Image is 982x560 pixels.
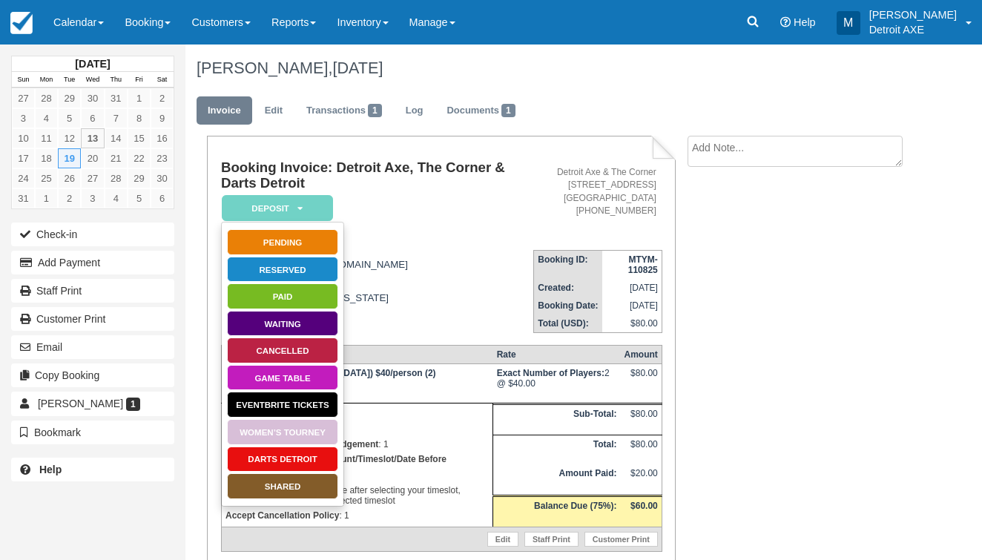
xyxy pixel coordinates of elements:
button: Email [11,335,174,359]
th: Sat [151,72,174,88]
a: 28 [105,168,128,188]
td: [DATE] 05:00 PM - 06:30 PM [221,364,492,403]
span: [DATE] [332,59,383,77]
th: Total: [493,435,621,464]
a: Waiting [227,311,338,337]
a: 2 [151,88,174,108]
b: Help [39,464,62,475]
a: 4 [35,108,58,128]
a: 5 [128,188,151,208]
i: Help [780,17,791,27]
a: 14 [105,128,128,148]
img: checkfront-main-nav-mini-logo.png [10,12,33,34]
a: Staff Print [524,532,579,547]
a: Game Table [227,365,338,391]
th: Sun [12,72,35,88]
th: Fri [128,72,151,88]
span: Help [794,16,816,28]
span: 1 [368,104,382,117]
a: 3 [12,108,35,128]
div: [EMAIL_ADDRESS][DOMAIN_NAME] [PHONE_NUMBER] [STREET_ADDRESS] [GEOGRAPHIC_DATA][US_STATE] [GEOGRAP... [221,248,533,333]
a: 12 [58,128,81,148]
a: Paid [227,283,338,309]
a: 1 [128,88,151,108]
a: Deposit [221,194,328,222]
th: Balance Due (75%): [493,495,621,527]
strong: Accept Cancellation Policy [225,510,339,521]
a: 1 [35,188,58,208]
th: Total (USD): [534,314,602,333]
a: 2 [58,188,81,208]
a: Customer Print [11,307,174,331]
th: Booking ID: [534,250,602,279]
a: Staff Print [11,279,174,303]
h1: [PERSON_NAME], [197,59,911,77]
a: 22 [128,148,151,168]
button: Copy Booking [11,363,174,387]
p: If you changed your group size after selecting your timeslot, please double check your selected t... [225,452,489,508]
p: : 1 [225,508,489,523]
a: 15 [128,128,151,148]
a: 8 [128,108,151,128]
a: 27 [81,168,104,188]
th: Amount Paid: [493,464,621,495]
strong: $60.00 [630,501,658,511]
a: Documents1 [435,96,526,125]
p: Detroit AXE [869,22,957,37]
a: 31 [105,88,128,108]
a: Pending [227,229,338,255]
a: 24 [12,168,35,188]
a: Cancelled [227,337,338,363]
p: : 1 [225,437,489,452]
strong: 1-4 people ([GEOGRAPHIC_DATA]) $40/person (2) [225,368,436,378]
a: EVENTBRITE TICKETS [227,392,338,418]
a: 27 [12,88,35,108]
a: 23 [151,148,174,168]
td: 2 @ $40.00 [493,364,621,403]
td: [DATE] [602,297,662,314]
h1: Booking Invoice: Detroit Axe, The Corner & Darts Detroit [221,160,533,191]
a: Reserved [227,257,338,283]
a: 5 [58,108,81,128]
th: Rate [493,346,621,364]
a: 10 [12,128,35,148]
a: [PERSON_NAME] 1 [11,392,174,415]
a: 31 [12,188,35,208]
th: Sub-Total: [493,404,621,435]
div: M [837,11,860,35]
a: 26 [58,168,81,188]
a: Darts Detroit [227,447,338,472]
th: Wed [81,72,104,88]
a: Transactions1 [295,96,393,125]
strong: MTYM-110825 [628,254,658,275]
a: 18 [35,148,58,168]
em: Deposit [222,195,333,221]
th: Mon [35,72,58,88]
td: [DATE] [602,279,662,297]
a: 21 [105,148,128,168]
a: Edit [487,532,518,547]
a: 17 [12,148,35,168]
th: Created: [534,279,602,297]
a: Help [11,458,174,481]
a: 7 [105,108,128,128]
td: $80.00 [620,435,662,464]
a: 30 [151,168,174,188]
div: $80.00 [624,368,657,390]
span: 1 [126,398,140,411]
a: Women’s Tourney [227,419,338,445]
td: $20.00 [620,464,662,495]
address: Detroit Axe & The Corner [STREET_ADDRESS] [GEOGRAPHIC_DATA] [PHONE_NUMBER] [539,166,656,217]
a: 4 [105,188,128,208]
p: : 1 [225,422,489,437]
a: 30 [81,88,104,108]
a: Customer Print [584,532,658,547]
button: Check-in [11,223,174,246]
td: $80.00 [602,314,662,333]
a: 16 [151,128,174,148]
button: Add Payment [11,251,174,274]
a: 28 [35,88,58,108]
a: 29 [128,168,151,188]
a: 11 [35,128,58,148]
a: 29 [58,88,81,108]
